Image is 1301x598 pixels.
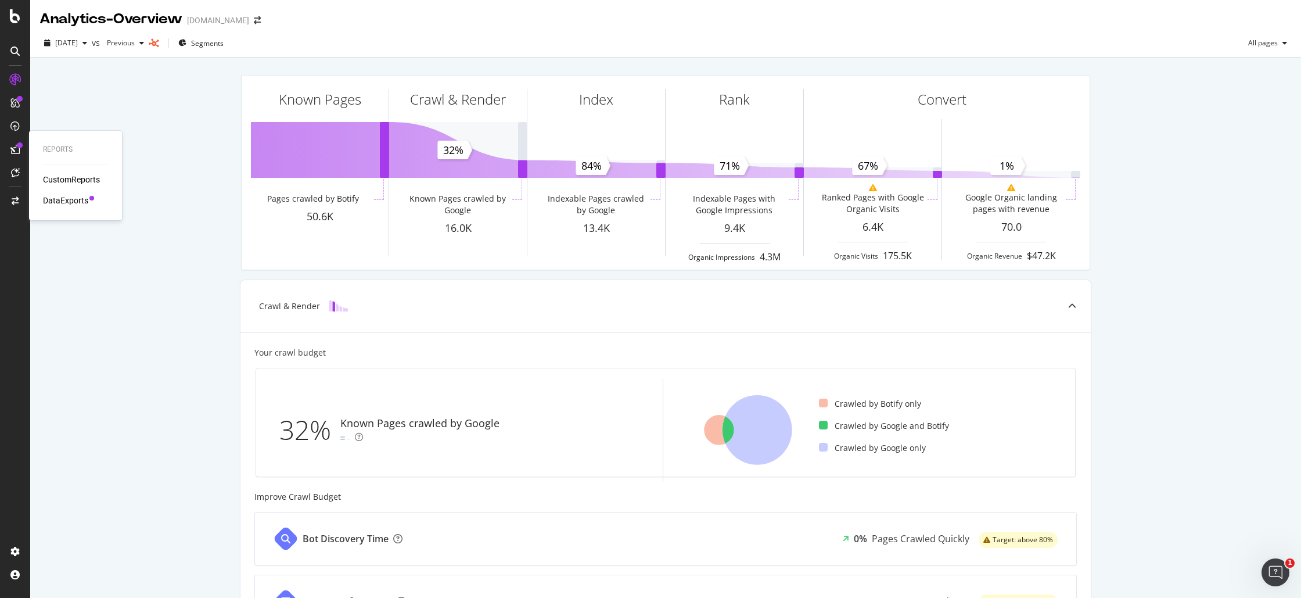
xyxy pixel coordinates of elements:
[819,420,949,432] div: Crawled by Google and Botify
[527,221,665,236] div: 13.4K
[979,532,1058,548] div: warning label
[347,432,350,444] div: -
[819,398,921,410] div: Crawled by Botify only
[43,174,100,185] a: CustomReports
[303,532,389,546] div: Bot Discovery Time
[760,250,781,264] div: 4.3M
[254,491,1077,503] div: Improve Crawl Budget
[43,145,108,155] div: Reports
[43,195,88,206] a: DataExports
[39,34,92,52] button: [DATE]
[187,15,249,26] div: [DOMAIN_NAME]
[279,89,361,109] div: Known Pages
[688,252,755,262] div: Organic Impressions
[102,34,149,52] button: Previous
[254,347,326,359] div: Your crawl budget
[1244,38,1278,48] span: All pages
[102,38,135,48] span: Previous
[174,34,228,52] button: Segments
[55,38,78,48] span: 2025 Sep. 13th
[39,9,182,29] div: Analytics - Overview
[1262,558,1289,586] iframe: Intercom live chat
[329,300,348,311] img: block-icon
[340,436,345,440] img: Equal
[389,221,527,236] div: 16.0K
[259,300,320,312] div: Crawl & Render
[872,532,969,546] div: Pages Crawled Quickly
[340,416,499,431] div: Known Pages crawled by Google
[544,193,648,216] div: Indexable Pages crawled by Google
[279,411,340,449] div: 32%
[854,532,867,546] div: 0%
[682,193,786,216] div: Indexable Pages with Google Impressions
[1285,558,1295,568] span: 1
[92,37,102,49] span: vs
[405,193,509,216] div: Known Pages crawled by Google
[410,89,506,109] div: Crawl & Render
[579,89,613,109] div: Index
[719,89,750,109] div: Rank
[254,512,1077,565] a: Bot Discovery Time0%Pages Crawled Quicklywarning label
[251,209,389,224] div: 50.6K
[191,38,224,48] span: Segments
[666,221,803,236] div: 9.4K
[267,193,359,205] div: Pages crawled by Botify
[819,442,926,454] div: Crawled by Google only
[1244,34,1292,52] button: All pages
[254,16,261,24] div: arrow-right-arrow-left
[993,536,1053,543] span: Target: above 80%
